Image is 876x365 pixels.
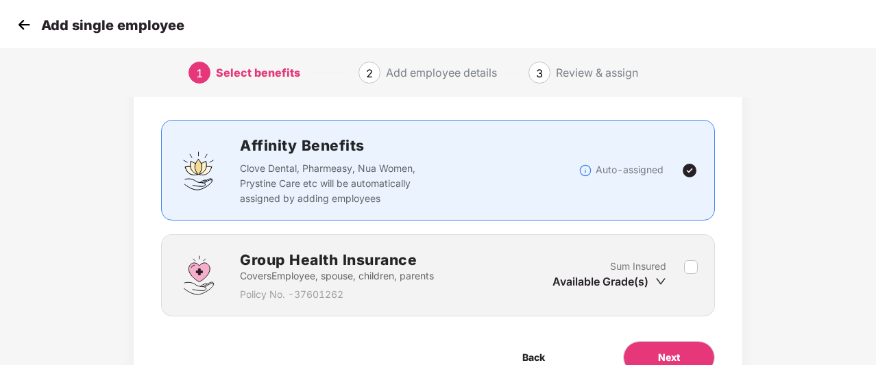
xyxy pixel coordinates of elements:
img: svg+xml;base64,PHN2ZyBpZD0iR3JvdXBfSGVhbHRoX0luc3VyYW5jZSIgZGF0YS1uYW1lPSJHcm91cCBIZWFsdGggSW5zdX... [178,255,219,296]
h2: Group Health Insurance [240,249,434,271]
div: Select benefits [216,62,300,84]
span: 2 [366,66,373,80]
span: 3 [536,66,543,80]
img: svg+xml;base64,PHN2ZyBpZD0iVGljay0yNHgyNCIgeG1sbnM9Imh0dHA6Ly93d3cudzMub3JnLzIwMDAvc3ZnIiB3aWR0aD... [681,162,698,179]
span: Back [522,350,545,365]
p: Policy No. - 37601262 [240,287,434,302]
span: 1 [196,66,203,80]
img: svg+xml;base64,PHN2ZyBpZD0iQWZmaW5pdHlfQmVuZWZpdHMiIGRhdGEtbmFtZT0iQWZmaW5pdHkgQmVuZWZpdHMiIHhtbG... [178,150,219,191]
div: Add employee details [386,62,497,84]
p: Add single employee [41,17,184,34]
span: Next [658,350,680,365]
p: Covers Employee, spouse, children, parents [240,268,434,284]
img: svg+xml;base64,PHN2ZyBpZD0iSW5mb18tXzMyeDMyIiBkYXRhLW5hbWU9IkluZm8gLSAzMngzMiIgeG1sbnM9Imh0dHA6Ly... [579,164,592,177]
span: down [655,276,666,287]
p: Auto-assigned [596,162,664,177]
p: Sum Insured [610,259,666,274]
img: svg+xml;base64,PHN2ZyB4bWxucz0iaHR0cDovL3d3dy53My5vcmcvMjAwMC9zdmciIHdpZHRoPSIzMCIgaGVpZ2h0PSIzMC... [14,14,34,35]
p: Clove Dental, Pharmeasy, Nua Women, Prystine Care etc will be automatically assigned by adding em... [240,161,443,206]
div: Review & assign [556,62,638,84]
div: Available Grade(s) [552,274,666,289]
h2: Affinity Benefits [240,134,579,157]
